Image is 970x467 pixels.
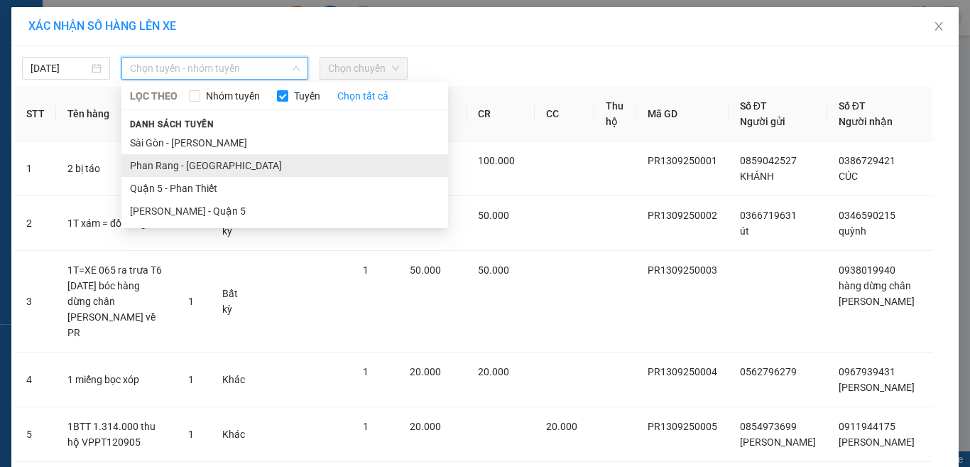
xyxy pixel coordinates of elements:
b: [DOMAIN_NAME] [119,54,195,65]
span: Người nhận [839,116,893,127]
li: Quận 5 - Phan Thiết [121,177,448,200]
td: 1T=XE 065 ra trưa T6 [DATE] bóc hàng dừng chân [PERSON_NAME] về PR [56,251,177,353]
th: CC [535,87,594,141]
span: quỳnh [839,225,866,237]
th: STT [15,87,56,141]
li: [PERSON_NAME] - Quận 5 [121,200,448,222]
span: Danh sách tuyến [121,118,223,131]
span: 50.000 [478,264,509,276]
span: Nhóm tuyến [200,88,266,104]
th: Tên hàng [56,87,177,141]
span: 1 [363,264,369,276]
td: 1 miếng bọc xóp [56,353,177,407]
span: 0346590215 [839,210,895,221]
span: [PERSON_NAME] [740,436,816,448]
span: 1 [188,374,194,385]
span: hàng dừng chân [PERSON_NAME] [839,280,915,307]
span: Chọn tuyến - nhóm tuyến [130,58,300,79]
span: 0967939431 [839,366,895,377]
span: 50.000 [410,264,441,276]
span: LỌC THEO [130,88,178,104]
span: 100.000 [478,155,515,166]
td: 1BTT 1.314.000 thu hộ VPPT120905 [56,407,177,462]
span: PR1309250004 [648,366,717,377]
td: Bất kỳ [211,251,257,353]
span: CÚC [839,171,858,182]
a: Chọn tất cả [337,88,388,104]
span: XÁC NHẬN SỐ HÀNG LÊN XE [28,19,176,33]
span: 20.000 [546,421,577,432]
b: [PERSON_NAME] [18,92,80,159]
span: PR1309250005 [648,421,717,432]
span: 1 [188,296,194,307]
span: PR1309250001 [648,155,717,166]
span: 20.000 [410,366,441,377]
span: PR1309250002 [648,210,717,221]
span: 0386729421 [839,155,895,166]
span: 1 [363,366,369,377]
span: Người gửi [740,116,785,127]
td: Khác [211,407,257,462]
img: logo.jpg [154,18,188,52]
li: Phan Rang - [GEOGRAPHIC_DATA] [121,154,448,177]
td: 3 [15,251,56,353]
td: Khác [211,353,257,407]
span: [PERSON_NAME] [839,436,915,448]
span: 0562796279 [740,366,797,377]
td: 1 [15,141,56,196]
th: Thu hộ [594,87,636,141]
span: 0366719631 [740,210,797,221]
th: CR [467,87,535,141]
span: 1 [363,421,369,432]
span: close [933,21,944,32]
td: 1T xám = đồ dùng [56,196,177,251]
span: down [292,64,300,73]
span: [PERSON_NAME] [839,382,915,393]
td: 2 bị táo [56,141,177,196]
b: Gửi khách hàng [87,21,141,87]
span: 0911944175 [839,421,895,432]
td: 2 [15,196,56,251]
input: 13/09/2025 [31,60,89,76]
span: út [740,225,749,237]
button: Close [919,7,959,47]
span: 1 [188,429,194,440]
span: 0859042527 [740,155,797,166]
span: 50.000 [478,210,509,221]
span: Số ĐT [740,100,767,112]
li: Sài Gòn - [PERSON_NAME] [121,131,448,154]
span: Số ĐT [839,100,866,112]
td: 5 [15,407,56,462]
li: (c) 2017 [119,68,195,85]
span: 20.000 [410,421,441,432]
span: 0854973699 [740,421,797,432]
span: Chọn chuyến [328,58,399,79]
span: PR1309250003 [648,264,717,276]
th: Mã GD [636,87,729,141]
span: 20.000 [478,366,509,377]
span: KHÁNH [740,171,774,182]
td: 4 [15,353,56,407]
span: 0938019940 [839,264,895,276]
span: Tuyến [288,88,326,104]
